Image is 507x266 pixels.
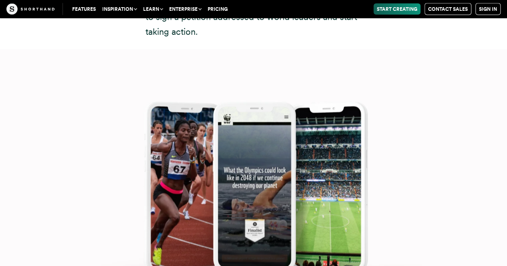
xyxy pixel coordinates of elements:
[99,4,140,15] button: Inspiration
[374,4,420,15] a: Start Creating
[204,4,231,15] a: Pricing
[140,4,166,15] button: Learn
[424,3,471,15] a: Contact Sales
[6,4,55,15] img: The Craft
[166,4,204,15] button: Enterprise
[475,3,501,15] a: Sign in
[69,4,99,15] a: Features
